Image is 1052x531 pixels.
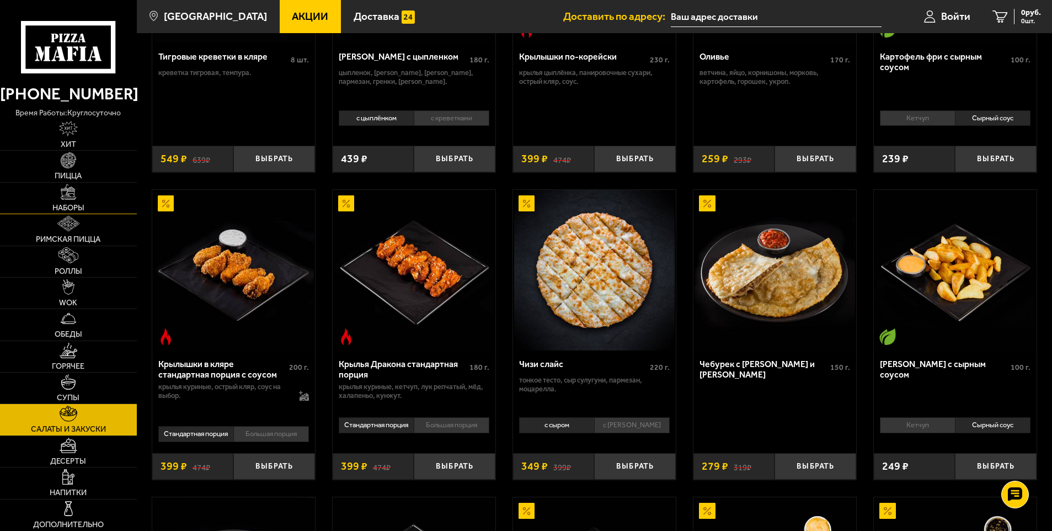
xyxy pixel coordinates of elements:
s: 293 ₽ [734,153,751,164]
button: Выбрать [775,453,856,480]
div: Чизи слайс [519,359,650,369]
span: Горячее [52,363,84,370]
div: Крылышки в кляре стандартная порция c соусом [158,359,289,380]
li: Сырный соус [955,110,1030,126]
a: АкционныйЧебурек с мясом и соусом аррива [693,190,856,351]
p: тонкое тесто, сыр сулугуни, пармезан, моцарелла. [519,376,670,394]
span: 399 ₽ [161,461,187,472]
button: Выбрать [233,453,315,480]
p: креветка тигровая, темпура. [158,68,309,77]
span: Доставка [354,11,399,22]
img: Крылышки в кляре стандартная порция c соусом [152,190,315,351]
img: Чебурек с мясом и соусом аррива [693,190,856,351]
span: 220 г . [650,362,670,373]
span: [GEOGRAPHIC_DATA] [164,11,267,22]
img: Акционный [519,195,535,212]
span: Дополнительно [33,521,104,529]
span: Пицца [55,172,82,180]
li: с [PERSON_NAME] [594,417,670,433]
img: Акционный [519,503,535,519]
span: 180 г . [469,362,489,373]
div: 0 [874,107,1037,137]
li: Большая порция [414,417,489,433]
div: 0 [513,414,676,445]
li: Стандартная порция [158,426,233,442]
span: Доставить по адресу: [563,11,671,22]
span: 259 ₽ [702,153,728,164]
span: 100 г . [1011,55,1030,66]
p: ветчина, яйцо, корнишоны, морковь, картофель, горошек, укроп. [699,68,850,86]
img: Картофель айдахо с сырным соусом [874,190,1037,351]
p: цыпленок, [PERSON_NAME], [PERSON_NAME], пармезан, гренки, [PERSON_NAME]. [339,68,489,86]
div: 0 [333,107,495,137]
li: с сыром [519,417,594,433]
div: Крылышки по-корейски [519,51,650,62]
span: Супы [57,394,79,402]
div: Чебурек с [PERSON_NAME] и [PERSON_NAME] [699,359,830,380]
div: Крылья Дракона стандартная порция [339,359,469,380]
span: Наборы [52,204,84,212]
li: Большая порция [233,426,309,442]
span: 0 шт. [1021,18,1041,24]
span: 230 г . [650,55,670,66]
button: Выбрать [775,146,856,173]
div: Картофель фри с сырным соусом [880,51,1011,72]
img: Чизи слайс [513,190,676,351]
img: Акционный [338,195,355,212]
li: с цыплёнком [339,110,414,126]
span: 399 ₽ [341,461,367,472]
span: Хит [61,141,76,148]
span: Войти [941,11,970,22]
a: АкционныйОстрое блюдоКрылышки в кляре стандартная порция c соусом [152,190,315,351]
span: Римская пицца [36,236,100,243]
span: 279 ₽ [702,461,728,472]
s: 474 ₽ [553,153,571,164]
img: Акционный [699,503,715,519]
img: Акционный [699,195,715,212]
li: Стандартная порция [339,417,414,433]
img: Акционный [879,503,896,519]
div: Оливье [699,51,830,62]
button: Выбрать [955,146,1037,173]
span: 170 г . [830,55,850,66]
span: 100 г . [1011,362,1030,373]
span: 249 ₽ [882,461,909,472]
button: Выбрать [233,146,315,173]
a: АкционныйОстрое блюдоКрылья Дракона стандартная порция [333,190,495,351]
span: 239 ₽ [882,153,909,164]
s: 319 ₽ [734,461,751,472]
span: Обеды [55,331,82,338]
s: 474 ₽ [193,461,210,472]
img: Крылья Дракона стандартная порция [333,190,495,351]
span: 8 шт . [291,55,309,66]
span: 180 г . [469,55,489,66]
div: [PERSON_NAME] с цыпленком [339,51,469,62]
span: Десерты [50,458,86,465]
input: Ваш адрес доставки [671,7,881,27]
img: Острое блюдо [158,328,174,345]
img: Вегетарианское блюдо [879,328,896,345]
span: 349 ₽ [521,461,548,472]
li: с креветками [414,110,489,126]
p: крылья цыплёнка, панировочные сухари, острый кляр, соус. [519,68,670,86]
span: Акции [292,11,328,22]
li: Сырный соус [955,417,1030,433]
button: Выбрать [594,146,676,173]
span: 399 ₽ [521,153,548,164]
s: 639 ₽ [193,153,210,164]
button: Выбрать [955,453,1037,480]
li: Кетчуп [880,110,955,126]
img: Акционный [158,195,174,212]
span: WOK [59,299,77,307]
li: Кетчуп [880,417,955,433]
div: Тигровые креветки в кляре [158,51,291,62]
span: Роллы [55,268,82,275]
s: 399 ₽ [553,461,571,472]
span: 439 ₽ [341,153,367,164]
img: Острое блюдо [338,328,355,345]
button: Выбрать [414,146,495,173]
a: АкционныйЧизи слайс [513,190,676,351]
button: Выбрать [414,453,495,480]
span: 0 руб. [1021,9,1041,17]
img: 15daf4d41897b9f0e9f617042186c801.svg [402,10,415,24]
